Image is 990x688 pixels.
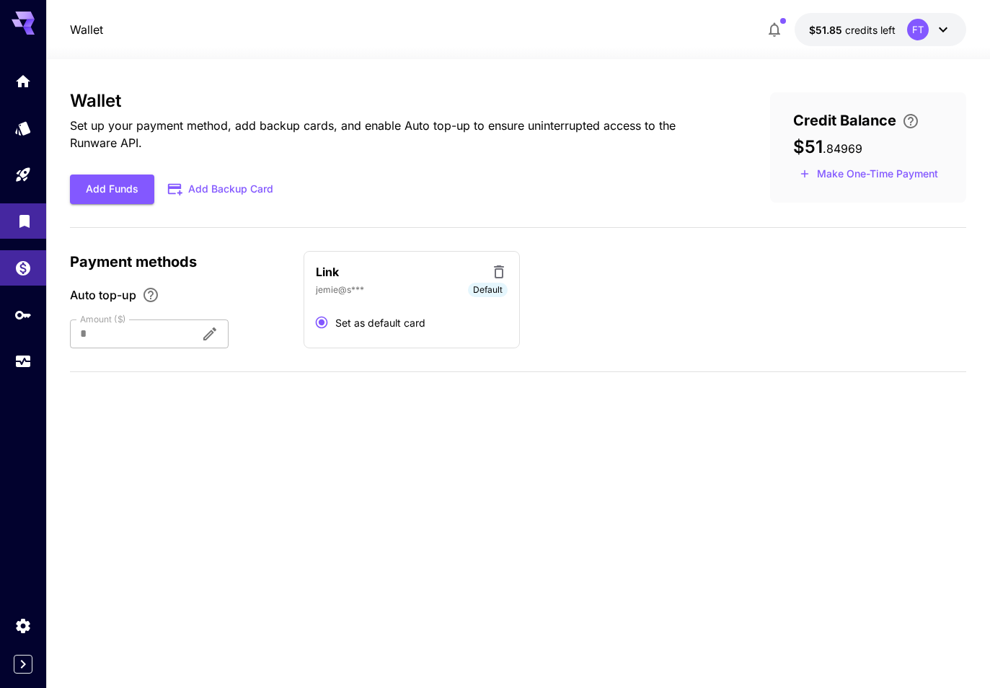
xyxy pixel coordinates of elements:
span: . 84969 [823,141,862,156]
span: Auto top-up [70,286,136,304]
div: FT [907,19,929,40]
button: $51.84969FT [795,13,966,46]
button: Expand sidebar [14,655,32,674]
h3: Wallet [70,91,725,111]
label: Amount ($) [80,313,126,325]
div: API Keys [14,301,32,319]
span: $51 [793,136,823,157]
span: credits left [845,24,896,36]
div: Playground [14,166,32,184]
span: Set as default card [335,315,425,330]
p: Payment methods [70,251,286,273]
button: Enter your card details and choose an Auto top-up amount to avoid service interruptions. We'll au... [896,113,925,130]
div: Wallet [14,255,32,273]
span: Default [468,283,508,296]
p: Set up your payment method, add backup cards, and enable Auto top-up to ensure uninterrupted acce... [70,117,725,151]
span: Credit Balance [793,110,896,131]
p: Link [316,263,339,281]
span: $51.85 [809,24,845,36]
div: Usage [14,353,32,371]
div: Models [14,119,32,137]
button: Add Backup Card [154,175,288,203]
div: Home [14,72,32,90]
button: Add Funds [70,175,154,204]
button: Enable Auto top-up to ensure uninterrupted service. We'll automatically bill the chosen amount wh... [136,286,165,304]
div: Settings [14,617,32,635]
div: $51.84969 [809,22,896,38]
div: Library [16,208,33,226]
nav: breadcrumb [70,21,103,38]
a: Wallet [70,21,103,38]
button: Make a one-time, non-recurring payment [793,163,945,185]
